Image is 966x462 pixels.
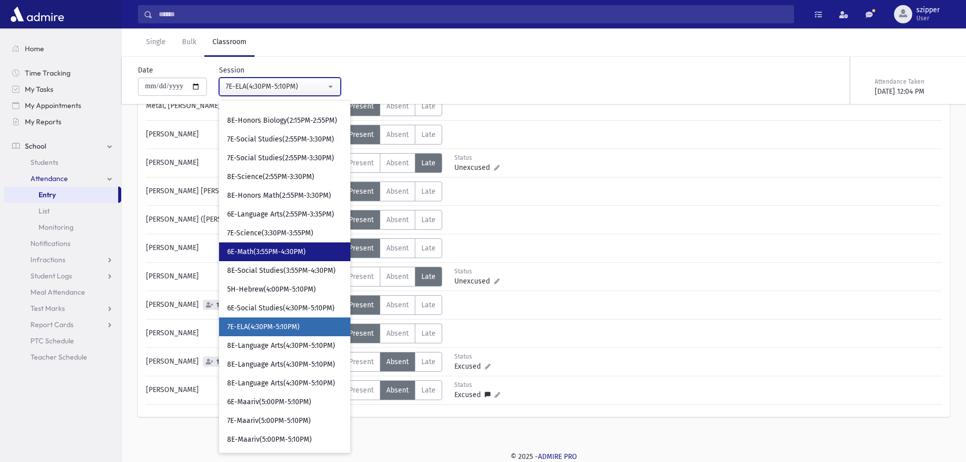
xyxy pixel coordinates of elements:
div: AttTypes [342,153,442,173]
span: Teacher Schedule [30,352,87,362]
span: Late [421,329,436,338]
span: Excused [454,361,485,372]
a: Home [4,41,121,57]
span: Absent [386,386,409,395]
div: AttTypes [342,267,442,287]
a: Students [4,154,121,170]
span: 7E-Social Studies(2:55PM-3:30PM) [227,153,334,163]
span: List [39,206,50,216]
span: My Reports [25,117,61,126]
span: Late [421,301,436,309]
div: AttTypes [342,352,442,372]
div: AttTypes [342,96,442,116]
span: 6E-Language Arts(2:55PM-3:35PM) [227,209,334,220]
span: Late [421,272,436,281]
div: Metal, [PERSON_NAME] (Chazam) ([PERSON_NAME]) [141,96,342,116]
span: Time Tracking [25,68,70,78]
span: Present [349,329,374,338]
span: Present [349,301,374,309]
a: Infractions [4,252,121,268]
span: 5H-Hebrew(4:00PM-5:10PM) [227,285,316,295]
span: Present [349,216,374,224]
span: My Tasks [25,85,53,94]
span: Present [349,130,374,139]
div: [PERSON_NAME] [141,380,342,400]
span: 7E-Science(3:30PM-3:55PM) [227,228,313,238]
span: Monitoring [39,223,74,232]
span: Absent [386,329,409,338]
a: My Appointments [4,97,121,114]
span: Students [30,158,58,167]
span: Home [25,44,44,53]
div: AttTypes [342,238,442,258]
span: Entry [39,190,56,199]
a: My Tasks [4,81,121,97]
div: AttTypes [342,182,442,201]
div: AttTypes [342,210,442,230]
div: AttTypes [342,380,442,400]
span: 1 [214,359,221,365]
a: PTC Schedule [4,333,121,349]
span: 6E-Social Studies(4:30PM-5:10PM) [227,303,335,313]
span: 8E-Honors Biology(2:15PM-2:55PM) [227,116,337,126]
span: Late [421,130,436,139]
span: 8E-Social Studies(3:55PM-4:30PM) [227,266,336,276]
a: Entry [4,187,118,203]
div: Status [454,267,499,276]
input: Search [153,5,794,23]
span: 8E-Science(2:55PM-3:30PM) [227,172,314,182]
span: 7E-ELA(4:30PM-5:10PM) [227,322,300,332]
div: Attendance Taken [875,77,948,86]
span: User [916,14,940,22]
span: 7E-Maariv(5:00PM-5:10PM) [227,416,311,426]
span: Notifications [30,239,70,248]
label: Session [219,65,244,76]
span: Late [421,159,436,167]
div: [PERSON_NAME] [141,324,342,343]
span: Absent [386,130,409,139]
span: Absent [386,187,409,196]
span: szipper [916,6,940,14]
a: Teacher Schedule [4,349,121,365]
span: Absent [386,216,409,224]
span: Present [349,102,374,111]
span: Present [349,358,374,366]
span: Unexcused [454,276,494,287]
a: School [4,138,121,154]
div: [PERSON_NAME] [141,238,342,258]
div: AttTypes [342,125,442,145]
span: 6E-Math(3:55PM-4:30PM) [227,247,306,257]
span: Late [421,244,436,253]
span: Student Logs [30,271,72,280]
span: Late [421,102,436,111]
span: 8E-Honors Math(2:55PM-3:30PM) [227,191,331,201]
a: Bulk [174,28,204,57]
div: [PERSON_NAME] ([PERSON_NAME]) [141,210,342,230]
span: 7E-Social Studies(2:55PM-3:30PM) [227,134,334,145]
span: Present [349,272,374,281]
div: [PERSON_NAME] [141,125,342,145]
span: 8E-Language Arts(4:30PM-5:10PM) [227,378,335,388]
span: Meal Attendance [30,288,85,297]
span: PTC Schedule [30,336,74,345]
div: Status [454,153,499,162]
a: List [4,203,121,219]
button: 7E-ELA(4:30PM-5:10PM) [219,78,341,96]
span: 1 [214,302,221,308]
div: [DATE] 12:04 PM [875,86,948,97]
span: Absent [386,301,409,309]
span: Present [349,244,374,253]
span: 8E-Maariv(5:00PM-5:10PM) [227,435,312,445]
a: Test Marks [4,300,121,316]
span: 7E-Math(2:15PM-2:55PM) [227,97,303,107]
a: Notifications [4,235,121,252]
img: AdmirePro [8,4,66,24]
div: 7E-ELA(4:30PM-5:10PM) [226,81,326,92]
a: Monitoring [4,219,121,235]
span: 8E-Language Arts(4:30PM-5:10PM) [227,341,335,351]
div: © 2025 - [138,451,950,462]
span: Test Marks [30,304,65,313]
span: Infractions [30,255,65,264]
div: [PERSON_NAME] [141,295,342,315]
span: Absent [386,272,409,281]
